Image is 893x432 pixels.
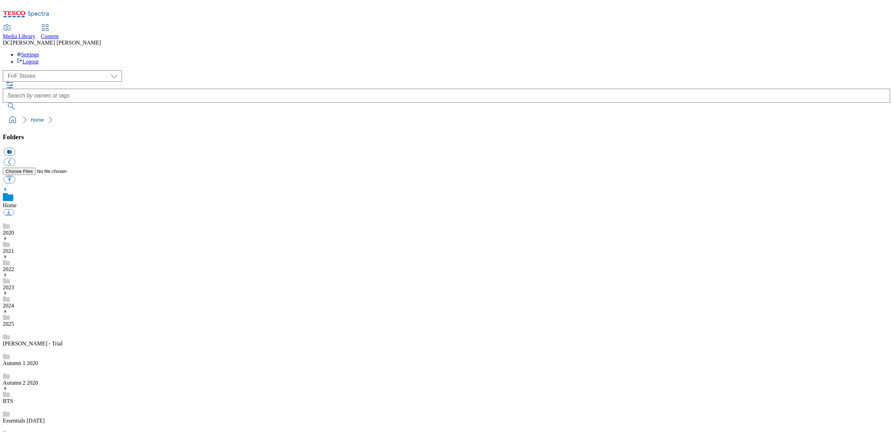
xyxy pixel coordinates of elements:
[3,266,14,272] a: 2022
[17,59,39,65] a: Logout
[31,117,44,123] a: Home
[3,380,38,386] a: Autumn 2 2020
[3,113,890,127] nav: breadcrumb
[41,33,59,39] span: Content
[3,418,45,424] a: Essentials [DATE]
[3,133,890,141] h3: Folders
[3,340,63,346] a: [PERSON_NAME] - Trial
[3,202,16,208] a: Home
[17,52,39,58] a: Settings
[3,33,35,39] span: Media Library
[3,89,890,103] input: Search by names or tags
[3,321,14,327] a: 2025
[3,303,14,309] a: 2024
[41,25,59,40] a: Content
[3,284,14,290] a: 2023
[3,230,14,236] a: 2020
[3,25,35,40] a: Media Library
[7,114,18,126] a: home
[3,398,13,404] a: BTS
[11,40,101,46] span: [PERSON_NAME] [PERSON_NAME]
[3,360,38,366] a: Autumn 1 2020
[3,248,14,254] a: 2021
[3,40,11,46] span: DC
